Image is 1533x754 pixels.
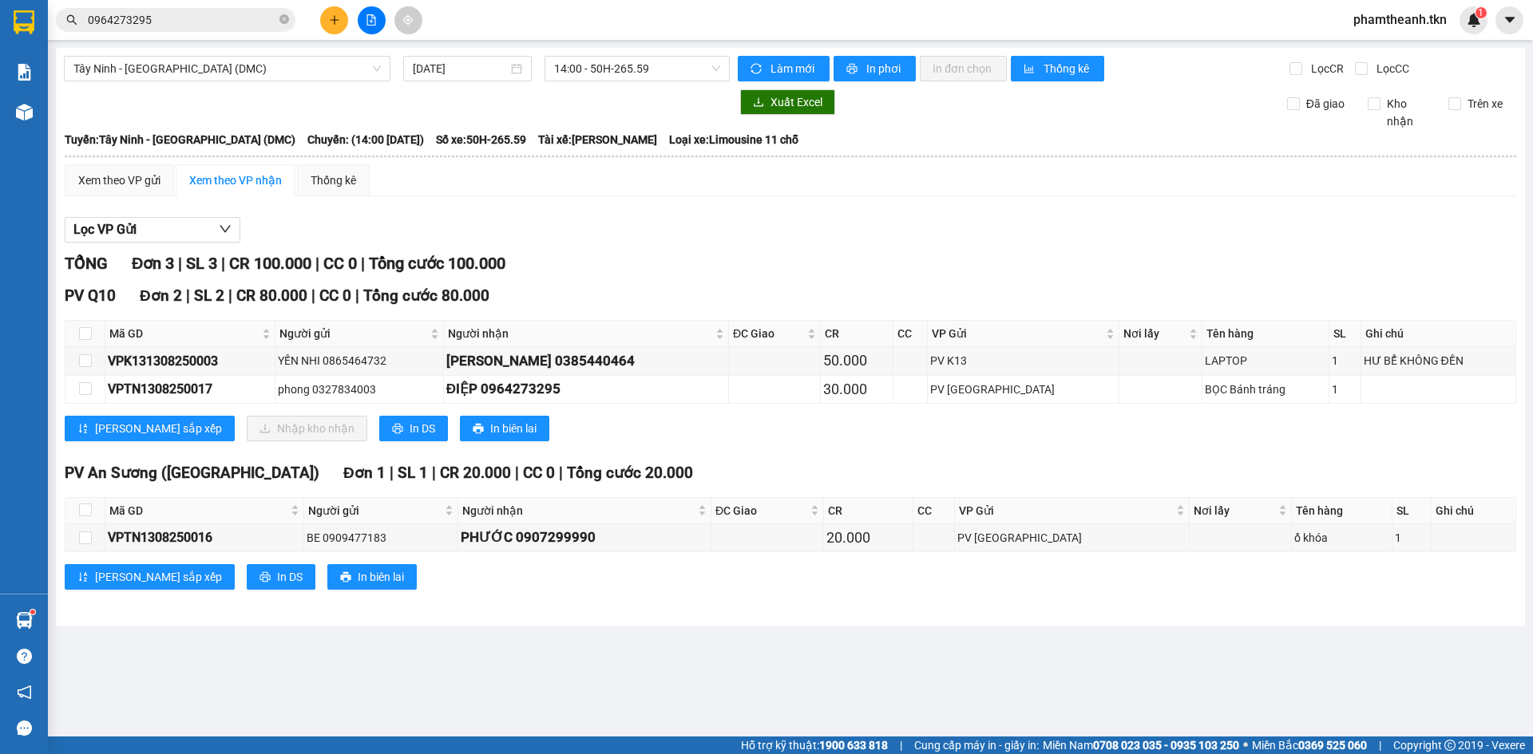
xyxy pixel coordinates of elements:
[108,527,301,547] div: VPTN1308250016
[930,381,1116,398] div: PV [GEOGRAPHIC_DATA]
[394,6,422,34] button: aim
[448,325,712,342] span: Người nhận
[307,131,424,148] span: Chuyến: (14:00 [DATE])
[311,172,356,189] div: Thống kê
[1011,56,1104,81] button: bar-chartThống kê
[16,64,33,81] img: solution-icon
[228,286,232,305] span: |
[473,423,484,436] span: printer
[410,420,435,437] span: In DS
[1361,321,1516,347] th: Ghi chú
[186,254,217,273] span: SL 3
[194,286,224,305] span: SL 2
[392,423,403,436] span: printer
[1332,381,1358,398] div: 1
[1194,502,1275,519] span: Nơi lấy
[229,254,311,273] span: CR 100.000
[1024,63,1037,76] span: bar-chart
[770,60,817,77] span: Làm mới
[132,254,174,273] span: Đơn 3
[73,57,381,81] span: Tây Ninh - Sài Gòn (DMC)
[900,736,902,754] span: |
[77,423,89,436] span: sort-ascending
[95,568,222,586] span: [PERSON_NAME] sắp xếp
[462,502,695,519] span: Người nhận
[928,347,1119,375] td: PV K13
[826,527,910,549] div: 20.000
[1305,60,1346,77] span: Lọc CR
[308,502,442,519] span: Người gửi
[108,379,272,399] div: VPTN1308250017
[279,14,289,24] span: close-circle
[1123,325,1186,342] span: Nơi lấy
[109,502,287,519] span: Mã GD
[14,10,34,34] img: logo-vxr
[279,13,289,28] span: close-circle
[1202,321,1329,347] th: Tên hàng
[1298,739,1367,752] strong: 0369 525 060
[279,325,426,342] span: Người gửi
[311,286,315,305] span: |
[1364,352,1513,369] div: HƯ BỂ KHÔNG ĐỀN
[753,97,764,109] span: download
[105,376,275,404] td: VPTN1308250017
[1093,739,1239,752] strong: 0708 023 035 - 0935 103 250
[1444,740,1456,751] span: copyright
[446,378,726,400] div: ĐIỆP 0964273295
[1043,736,1239,754] span: Miền Nam
[1503,13,1517,27] span: caret-down
[65,286,116,305] span: PV Q10
[219,223,232,235] span: down
[920,56,1007,81] button: In đơn chọn
[307,529,455,547] div: BE 0909477183
[413,60,508,77] input: 13/08/2025
[247,416,367,441] button: downloadNhập kho nhận
[1205,381,1326,398] div: BỌC Bánh tráng
[446,350,726,372] div: [PERSON_NAME] 0385440464
[186,286,190,305] span: |
[461,527,708,548] div: PHƯỚC 0907299990
[821,321,893,347] th: CR
[432,464,436,482] span: |
[66,14,77,26] span: search
[834,56,916,81] button: printerIn phơi
[1379,736,1381,754] span: |
[1205,352,1326,369] div: LAPTOP
[105,347,275,375] td: VPK131308250003
[523,464,555,482] span: CC 0
[1292,498,1392,524] th: Tên hàng
[823,378,890,401] div: 30.000
[1294,529,1389,547] div: ổ khóa
[490,420,537,437] span: In biên lai
[358,568,404,586] span: In biên lai
[95,420,222,437] span: [PERSON_NAME] sắp xếp
[538,131,657,148] span: Tài xế: [PERSON_NAME]
[955,524,1190,552] td: PV Tây Ninh
[515,464,519,482] span: |
[819,739,888,752] strong: 1900 633 818
[17,649,32,664] span: question-circle
[398,464,428,482] span: SL 1
[1341,10,1460,30] span: phamtheanh.tkn
[1476,7,1487,18] sup: 1
[17,720,32,736] span: message
[221,254,225,273] span: |
[1252,736,1367,754] span: Miền Bắc
[278,352,440,369] div: YẾN NHI 0865464732
[358,6,386,34] button: file-add
[751,63,764,76] span: sync
[363,286,489,305] span: Tổng cước 80.000
[390,464,394,482] span: |
[913,498,955,524] th: CC
[1370,60,1412,77] span: Lọc CC
[379,416,448,441] button: printerIn DS
[73,219,137,239] span: Lọc VP Gửi
[247,564,315,590] button: printerIn DS
[65,464,319,482] span: PV An Sương ([GEOGRAPHIC_DATA])
[738,56,830,81] button: syncLàm mới
[65,217,240,243] button: Lọc VP Gửi
[343,464,386,482] span: Đơn 1
[866,60,903,77] span: In phơi
[17,685,32,700] span: notification
[366,14,377,26] span: file-add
